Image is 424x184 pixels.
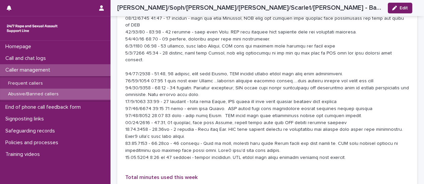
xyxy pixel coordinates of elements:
p: Safeguarding records [3,128,60,134]
p: Policies and processes [3,140,64,146]
p: Call and chat logs [3,55,51,62]
p: Signposting links [3,116,49,122]
button: Edit [388,3,412,13]
p: Homepage [3,43,37,50]
span: Total minutes used this week [125,175,198,180]
h2: [PERSON_NAME]/Soph/[PERSON_NAME]/[PERSON_NAME]/Scarlet/[PERSON_NAME] - Banned/Webchatter [117,4,382,12]
p: Training videos [3,151,45,158]
img: rhQMoQhaT3yELyF149Cw [5,22,59,35]
p: Frequent callers [3,81,48,86]
span: Edit [400,6,408,10]
p: End of phone call feedback form [3,104,86,110]
p: Caller management [3,67,56,73]
p: Abusive/Banned callers [3,91,64,97]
